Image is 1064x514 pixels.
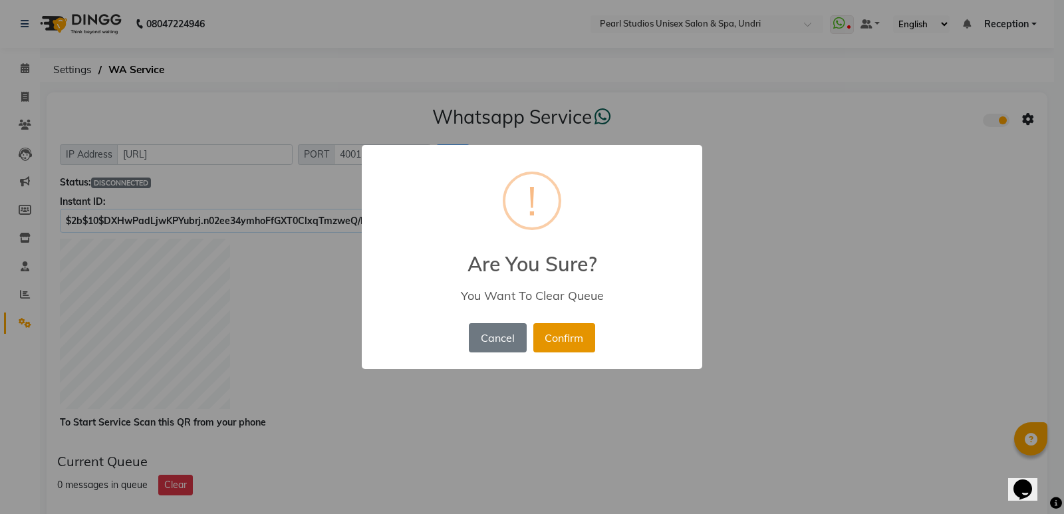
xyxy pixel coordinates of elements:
[527,174,537,227] div: !
[362,236,702,276] h2: Are You Sure?
[1008,461,1051,501] iframe: chat widget
[469,323,526,352] button: Cancel
[533,323,595,352] button: Confirm
[381,288,683,303] div: You Want To Clear Queue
